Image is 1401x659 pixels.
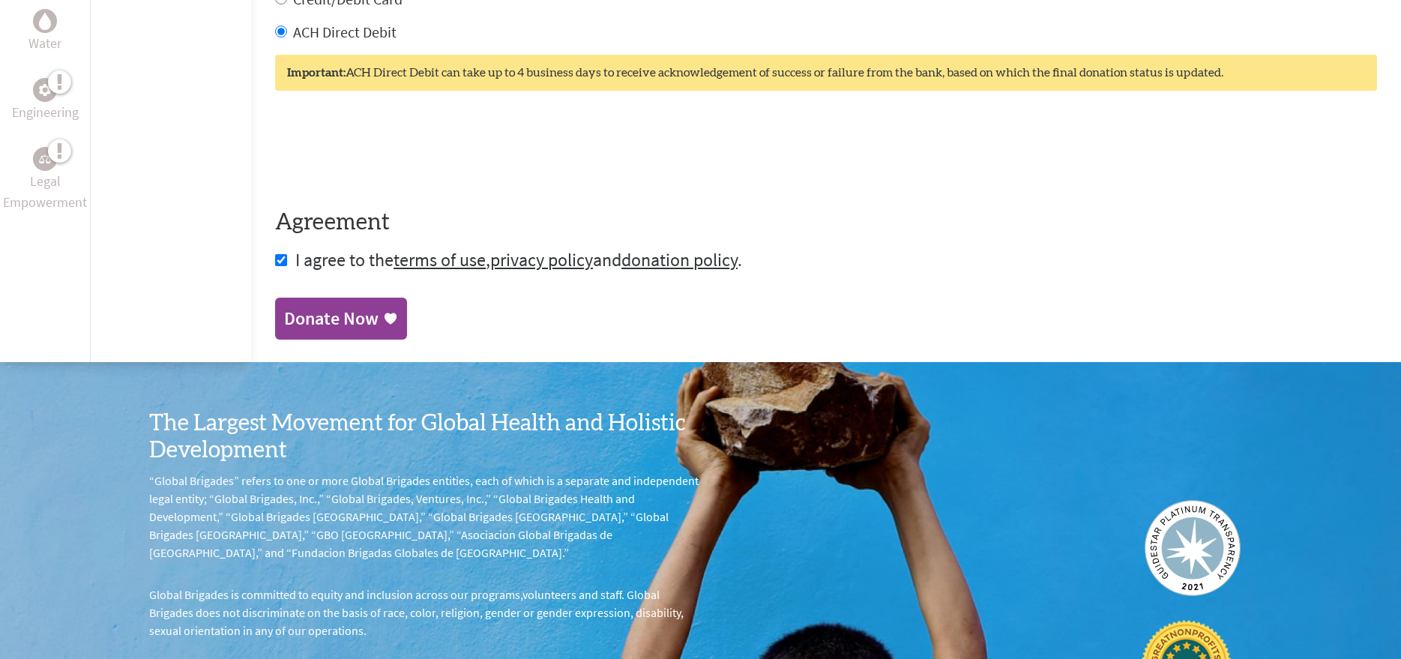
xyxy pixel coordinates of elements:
span: I agree to the , and . [295,248,742,271]
a: Legal EmpowermentLegal Empowerment [3,147,87,213]
div: ACH Direct Debit can take up to 4 business days to receive acknowledgement of success or failure ... [275,55,1377,91]
img: Engineering [39,83,51,95]
a: donation policy [621,248,738,271]
a: privacy policy [490,248,593,271]
div: Donate Now [284,307,379,331]
label: ACH Direct Debit [293,22,397,41]
p: “Global Brigades” refers to one or more Global Brigades entities, each of which is a separate and... [149,472,701,562]
p: Water [28,33,61,54]
div: Legal Empowerment [33,147,57,171]
img: Water [39,12,51,29]
img: Legal Empowerment [39,154,51,163]
p: Engineering [12,102,79,123]
h4: Agreement [275,209,1377,236]
a: WaterWater [28,9,61,54]
h3: The Largest Movement for Global Health and Holistic Development [149,410,701,464]
iframe: reCAPTCHA [275,121,503,179]
div: Water [33,9,57,33]
p: Global Brigades is committed to equity and inclusion across our programs,volunteers and staff. Gl... [149,586,701,640]
a: EngineeringEngineering [12,78,79,123]
a: terms of use [394,248,486,271]
div: Engineering [33,78,57,102]
p: Legal Empowerment [3,171,87,213]
img: Guidestar 2019 [1145,500,1241,596]
strong: Important: [287,67,346,79]
a: Donate Now [275,298,407,340]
